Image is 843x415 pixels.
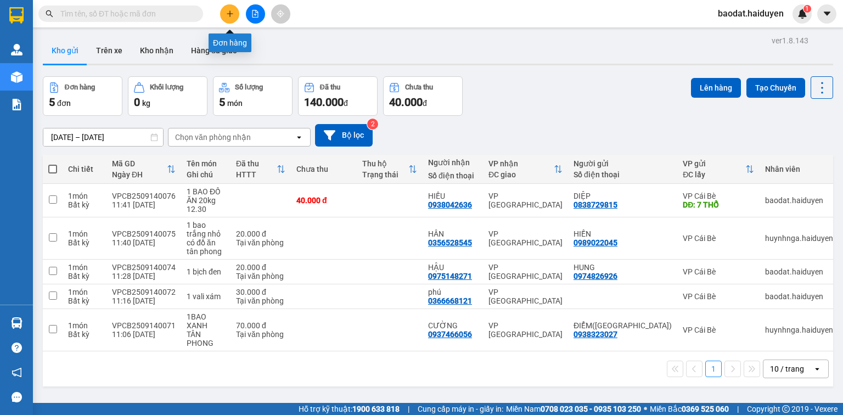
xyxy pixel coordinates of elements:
div: 0989022045 [574,238,617,247]
div: VP [GEOGRAPHIC_DATA] [488,321,563,339]
div: Số điện thoại [574,170,672,179]
span: Hỗ trợ kỹ thuật: [299,403,400,415]
sup: 2 [367,119,378,130]
div: 0356528545 [428,238,472,247]
div: HUNG [574,263,672,272]
div: 1 món [68,192,101,200]
div: 1 món [68,229,101,238]
button: plus [220,4,239,24]
input: Select a date range. [43,128,163,146]
strong: 0708 023 035 - 0935 103 250 [541,405,641,413]
div: VP Cái Bè [683,192,754,200]
span: Miền Bắc [650,403,729,415]
button: Chưa thu40.000đ [383,76,463,116]
th: Toggle SortBy [106,155,181,184]
div: 0938042636 [428,200,472,209]
span: Cung cấp máy in - giấy in: [418,403,503,415]
img: logo-vxr [9,7,24,24]
div: 11:06 [DATE] [112,330,176,339]
svg: open [813,364,822,373]
div: CƯỜNG [428,321,477,330]
span: 40.000 [389,96,423,109]
div: VP gửi [683,159,745,168]
button: Hàng đã giao [182,37,246,64]
div: 1 món [68,321,101,330]
div: 1 BAO ĐỒ ĂN 20kg [187,187,225,205]
button: aim [271,4,290,24]
span: caret-down [822,9,832,19]
div: baodat.haiduyen [765,267,833,276]
button: file-add [246,4,265,24]
div: Bất kỳ [68,272,101,281]
div: ĐC giao [488,170,554,179]
div: VP [GEOGRAPHIC_DATA] [488,192,563,209]
span: | [408,403,409,415]
div: Người gửi [574,159,672,168]
button: Bộ lọc [315,124,373,147]
div: VPCB2509140071 [112,321,176,330]
div: baodat.haiduyen [765,292,833,301]
span: | [737,403,739,415]
div: 1 món [68,288,101,296]
span: baodat.haiduyen [709,7,793,20]
div: 1 bao trắng nhỏ có đồ ăn [187,221,225,247]
div: 1 bịch đen [187,267,225,276]
button: 1 [705,361,722,377]
button: Khối lượng0kg [128,76,207,116]
div: HẬU [428,263,477,272]
th: Toggle SortBy [357,155,423,184]
div: 11:40 [DATE] [112,238,176,247]
div: Trạng thái [362,170,408,179]
div: VP nhận [488,159,554,168]
div: 0366668121 [428,296,472,305]
div: phú [428,288,477,296]
span: search [46,10,53,18]
svg: open [295,133,304,142]
div: ver 1.8.143 [772,35,808,47]
div: 40.000 đ [296,196,351,205]
div: VPCB2509140072 [112,288,176,296]
div: Người nhận [428,158,477,167]
span: Miền Nam [506,403,641,415]
div: 70.000 đ [236,321,285,330]
div: baodat.haiduyen [765,196,833,205]
div: Đã thu [320,83,340,91]
div: Tại văn phòng [236,296,285,305]
button: Kho gửi [43,37,87,64]
div: HÂN [428,229,477,238]
div: Tại văn phòng [236,272,285,281]
div: Đơn hàng [65,83,95,91]
div: 12.30 [187,205,225,214]
div: Bất kỳ [68,296,101,305]
button: Trên xe [87,37,131,64]
div: VP Cái Bè [683,234,754,243]
button: Số lượng5món [213,76,293,116]
strong: 0369 525 060 [682,405,729,413]
div: VP [GEOGRAPHIC_DATA] [488,288,563,305]
div: VPCB2509140074 [112,263,176,272]
div: 0938323027 [574,330,617,339]
div: 0975148271 [428,272,472,281]
span: notification [12,367,22,378]
div: Bất kỳ [68,238,101,247]
div: DIỆP [574,192,672,200]
th: Toggle SortBy [677,155,760,184]
div: 0974826926 [574,272,617,281]
div: 1 món [68,263,101,272]
div: Số lượng [235,83,263,91]
img: icon-new-feature [797,9,807,19]
div: TÂN PHONG [187,330,225,347]
div: Tại văn phòng [236,330,285,339]
div: Ghi chú [187,170,225,179]
div: Nhân viên [765,165,833,173]
span: 140.000 [304,96,344,109]
div: 1BAO XANH [187,312,225,330]
div: ĐC lấy [683,170,745,179]
span: plus [226,10,234,18]
span: kg [142,99,150,108]
sup: 1 [803,5,811,13]
span: 1 [805,5,809,13]
span: 5 [219,96,225,109]
div: 20.000 đ [236,229,285,238]
span: message [12,392,22,402]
